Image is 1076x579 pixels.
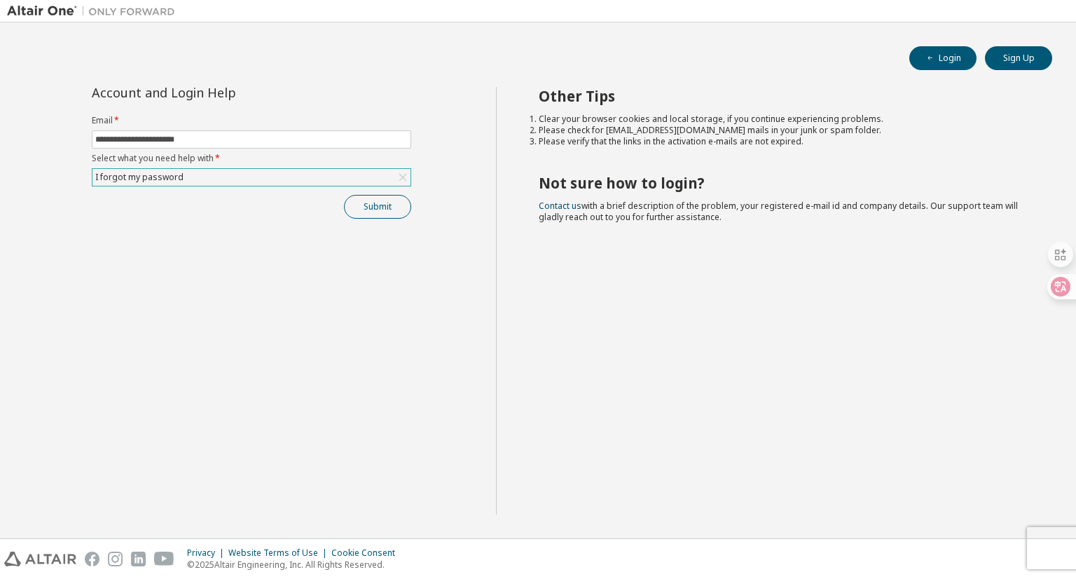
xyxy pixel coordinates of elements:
[228,547,331,559] div: Website Terms of Use
[131,552,146,566] img: linkedin.svg
[539,87,1028,105] h2: Other Tips
[154,552,174,566] img: youtube.svg
[539,200,581,212] a: Contact us
[331,547,403,559] div: Cookie Consent
[92,115,411,126] label: Email
[4,552,76,566] img: altair_logo.svg
[539,200,1018,223] span: with a brief description of the problem, your registered e-mail id and company details. Our suppo...
[108,552,123,566] img: instagram.svg
[7,4,182,18] img: Altair One
[539,174,1028,192] h2: Not sure how to login?
[85,552,99,566] img: facebook.svg
[909,46,977,70] button: Login
[539,125,1028,136] li: Please check for [EMAIL_ADDRESS][DOMAIN_NAME] mails in your junk or spam folder.
[93,170,186,185] div: I forgot my password
[187,547,228,559] div: Privacy
[92,153,411,164] label: Select what you need help with
[985,46,1052,70] button: Sign Up
[92,169,411,186] div: I forgot my password
[92,87,347,98] div: Account and Login Help
[344,195,411,219] button: Submit
[187,559,403,571] p: © 2025 Altair Engineering, Inc. All Rights Reserved.
[539,114,1028,125] li: Clear your browser cookies and local storage, if you continue experiencing problems.
[539,136,1028,147] li: Please verify that the links in the activation e-mails are not expired.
